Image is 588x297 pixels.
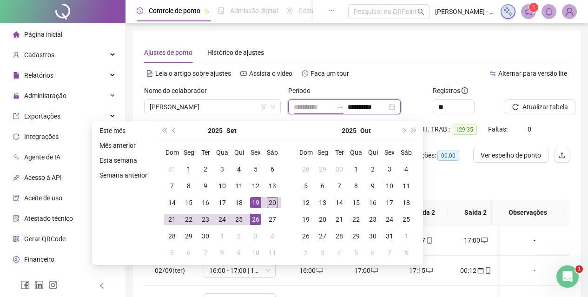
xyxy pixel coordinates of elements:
[207,49,264,56] span: Histórico de ajustes
[231,244,247,261] td: 2025-10-09
[528,125,531,133] span: 0
[197,211,214,228] td: 2025-09-23
[200,231,211,242] div: 30
[314,144,331,161] th: Seg
[264,144,281,161] th: Sáb
[233,197,244,208] div: 18
[261,104,266,110] span: filter
[433,86,468,96] span: Registros
[317,180,328,191] div: 6
[267,197,278,208] div: 20
[364,194,381,211] td: 2025-10-16
[164,161,180,178] td: 2025-08-31
[247,211,264,228] td: 2025-09-26
[476,267,484,274] span: calendar
[398,228,415,244] td: 2025-11-01
[231,178,247,194] td: 2025-09-11
[314,211,331,228] td: 2025-10-20
[334,214,345,225] div: 21
[370,267,378,274] span: desktop
[300,180,311,191] div: 5
[334,197,345,208] div: 14
[350,180,362,191] div: 8
[99,283,105,289] span: left
[346,265,386,276] div: 17:00
[384,247,395,258] div: 7
[348,144,364,161] th: Qua
[183,180,194,191] div: 8
[217,247,228,258] div: 8
[250,197,261,208] div: 19
[317,164,328,175] div: 29
[484,267,491,274] span: mobile
[314,161,331,178] td: 2025-09-29
[233,180,244,191] div: 11
[348,194,364,211] td: 2025-10-15
[314,178,331,194] td: 2025-10-06
[233,164,244,175] div: 4
[437,151,459,161] span: 00:00
[166,214,178,225] div: 21
[197,144,214,161] th: Ter
[401,247,412,258] div: 8
[247,244,264,261] td: 2025-10-10
[364,178,381,194] td: 2025-10-09
[545,7,553,16] span: bell
[233,231,244,242] div: 2
[24,256,54,263] span: Financeiro
[231,161,247,178] td: 2025-09-04
[350,214,362,225] div: 22
[507,235,562,245] div: -
[300,197,311,208] div: 12
[364,144,381,161] th: Qui
[337,103,344,111] span: to
[417,8,424,15] span: search
[456,235,496,245] div: 17:00
[384,180,395,191] div: 10
[231,194,247,211] td: 2025-09-18
[401,231,412,242] div: 1
[480,237,488,244] span: desktop
[247,194,264,211] td: 2025-09-19
[401,180,412,191] div: 11
[505,99,575,114] button: Atualizar tabela
[183,247,194,258] div: 6
[350,164,362,175] div: 1
[300,247,311,258] div: 2
[462,87,468,94] span: info-circle
[575,265,583,273] span: 1
[364,161,381,178] td: 2025-10-02
[317,197,328,208] div: 13
[532,4,535,11] span: 1
[264,178,281,194] td: 2025-09-13
[311,70,349,77] span: Faça um tour
[247,178,264,194] td: 2025-09-12
[300,214,311,225] div: 19
[297,144,314,161] th: Dom
[250,180,261,191] div: 12
[13,215,20,222] span: solution
[144,86,213,96] label: Nome do colaborador
[13,236,20,242] span: qrcode
[233,214,244,225] div: 25
[381,244,398,261] td: 2025-11-07
[166,231,178,242] div: 28
[226,121,237,140] button: month panel
[180,244,197,261] td: 2025-10-06
[401,214,412,225] div: 25
[180,178,197,194] td: 2025-09-08
[247,228,264,244] td: 2025-10-03
[217,180,228,191] div: 10
[314,244,331,261] td: 2025-11-03
[331,244,348,261] td: 2025-11-04
[331,194,348,211] td: 2025-10-14
[164,144,180,161] th: Dom
[300,164,311,175] div: 28
[250,214,261,225] div: 26
[218,7,225,14] span: file-done
[331,178,348,194] td: 2025-10-07
[314,228,331,244] td: 2025-10-27
[264,244,281,261] td: 2025-10-11
[209,264,270,277] span: 16:00 - 17:00 | 17:30 - 23:30
[204,8,210,14] span: pushpin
